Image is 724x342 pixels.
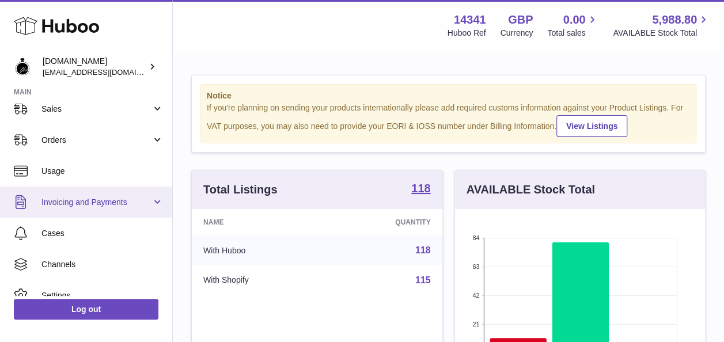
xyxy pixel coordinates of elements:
strong: 118 [411,183,430,194]
h3: Total Listings [203,182,278,197]
div: [DOMAIN_NAME] [43,56,146,78]
span: 5,988.80 [652,12,697,28]
span: Invoicing and Payments [41,197,151,208]
td: With Huboo [192,235,327,265]
span: AVAILABLE Stock Total [613,28,710,39]
text: 42 [472,292,479,299]
th: Quantity [327,209,442,235]
strong: Notice [207,90,690,101]
text: 84 [472,234,479,241]
div: Huboo Ref [448,28,486,39]
span: Orders [41,135,151,146]
div: Currency [501,28,533,39]
th: Name [192,209,327,235]
a: View Listings [556,115,627,137]
span: [EMAIL_ADDRESS][DOMAIN_NAME] [43,67,169,77]
img: internalAdmin-14341@internal.huboo.com [14,58,31,75]
h3: AVAILABLE Stock Total [467,182,595,197]
text: 63 [472,263,479,270]
a: 5,988.80 AVAILABLE Stock Total [613,12,710,39]
span: Channels [41,259,164,270]
strong: GBP [508,12,533,28]
strong: 14341 [454,12,486,28]
td: With Shopify [192,265,327,295]
span: Cases [41,228,164,239]
a: 0.00 Total sales [547,12,598,39]
a: 115 [415,275,431,285]
span: 0.00 [563,12,586,28]
a: Log out [14,299,158,320]
text: 21 [472,321,479,328]
span: Sales [41,104,151,115]
a: 118 [415,245,431,255]
a: 118 [411,183,430,196]
span: Total sales [547,28,598,39]
span: Settings [41,290,164,301]
div: If you're planning on sending your products internationally please add required customs informati... [207,102,690,137]
span: Usage [41,166,164,177]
